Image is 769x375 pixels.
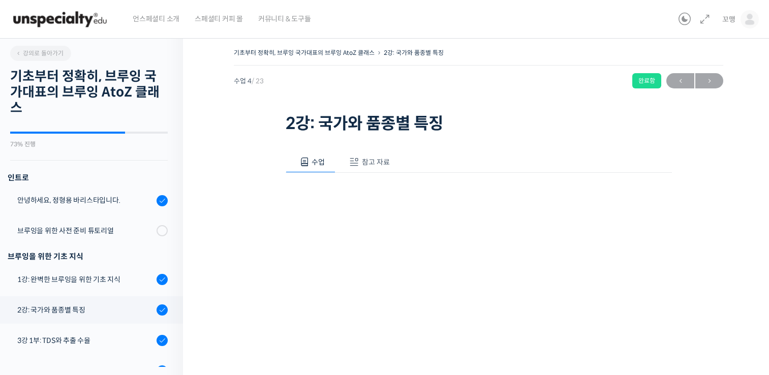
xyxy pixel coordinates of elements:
[8,249,168,263] div: 브루잉을 위한 기초 지식
[8,171,168,184] h3: 인트로
[312,158,325,167] span: 수업
[17,195,153,206] div: 안녕하세요, 정형용 바리스타입니다.
[17,304,153,316] div: 2강: 국가와 품종별 특징
[666,74,694,88] span: ←
[286,114,672,133] h1: 2강: 국가와 품종별 특징
[17,274,153,285] div: 1강: 완벽한 브루잉을 위한 기초 지식
[17,225,153,236] div: 브루잉을 위한 사전 준비 튜토리얼
[666,73,694,88] a: ←이전
[695,74,723,88] span: →
[15,49,64,57] span: 강의로 돌아가기
[695,73,723,88] a: 다음→
[10,69,168,116] h2: 기초부터 정확히, 브루잉 국가대표의 브루잉 AtoZ 클래스
[384,49,444,56] a: 2강: 국가와 품종별 특징
[234,49,375,56] a: 기초부터 정확히, 브루잉 국가대표의 브루잉 AtoZ 클래스
[252,77,264,85] span: / 23
[362,158,390,167] span: 참고 자료
[17,335,153,346] div: 3강 1부: TDS와 추출 수율
[10,141,168,147] div: 73% 진행
[722,15,735,24] span: 꼬맹
[632,73,661,88] div: 완료함
[10,46,71,61] a: 강의로 돌아가기
[234,78,264,84] span: 수업 4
